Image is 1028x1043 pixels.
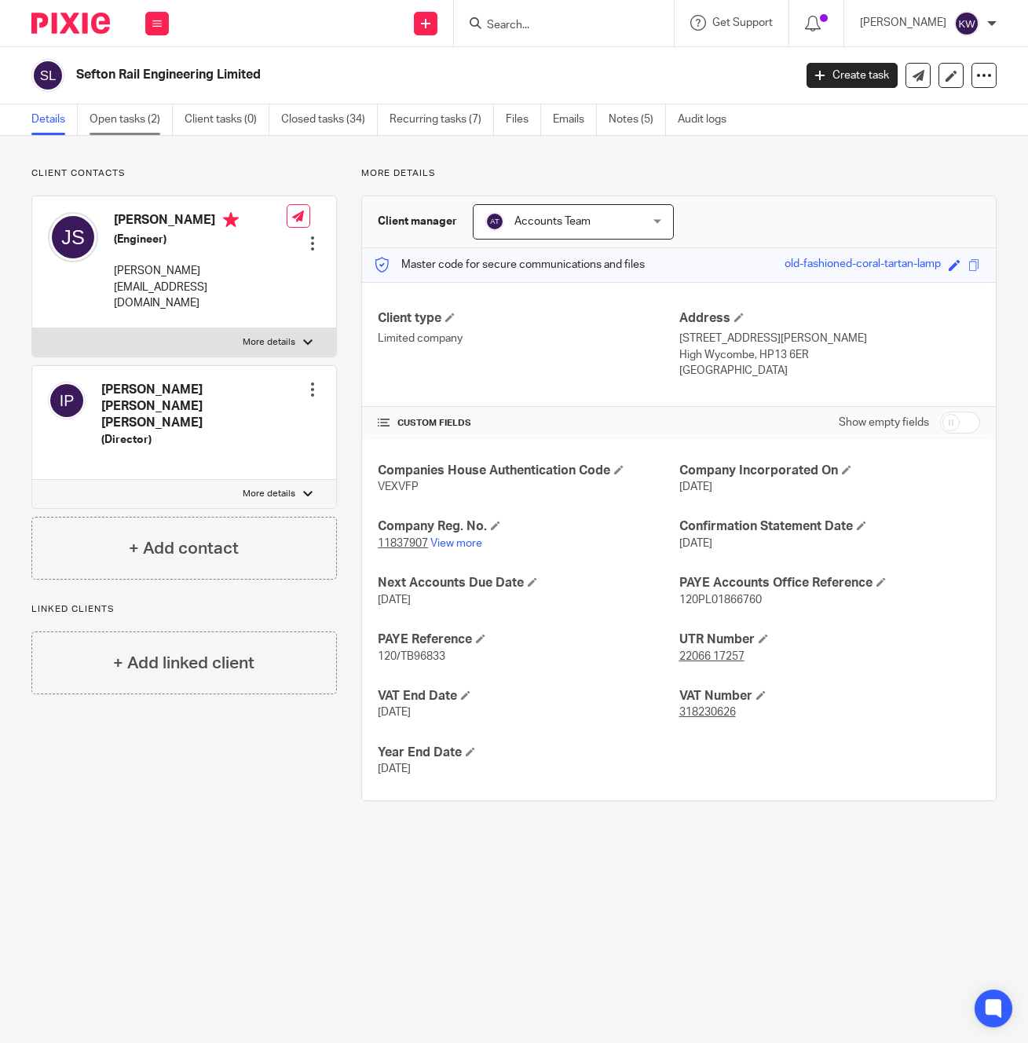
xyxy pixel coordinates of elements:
h4: Address [679,310,980,327]
h4: Confirmation Statement Date [679,518,980,535]
a: Emails [553,104,597,135]
h4: UTR Number [679,631,980,648]
a: Files [506,104,541,135]
a: Recurring tasks (7) [390,104,494,135]
p: [GEOGRAPHIC_DATA] [679,363,980,379]
h4: + Add contact [129,536,239,561]
p: Master code for secure communications and files [374,257,645,273]
h4: Company Incorporated On [679,463,980,479]
p: More details [243,488,295,500]
h4: [PERSON_NAME] [114,212,287,232]
h3: Client manager [378,214,457,229]
h4: VAT Number [679,688,980,704]
span: [DATE] [679,481,712,492]
p: High Wycombe, HP13 6ER [679,347,980,363]
tcxspan: Call 318230626 via 3CX [679,707,736,718]
h4: Client type [378,310,679,327]
h4: PAYE Reference [378,631,679,648]
span: Accounts Team [514,216,591,227]
input: Search [485,19,627,33]
p: [PERSON_NAME] [860,15,946,31]
i: Primary [223,212,239,228]
h5: (Engineer) [114,232,287,247]
tcxspan: Call 22066 17257 via 3CX [679,651,744,662]
h4: Companies House Authentication Code [378,463,679,479]
a: Audit logs [678,104,738,135]
span: 120PL01866760 [679,595,762,606]
p: More details [243,336,295,349]
p: Limited company [378,331,679,346]
img: svg%3E [31,59,64,92]
h4: + Add linked client [113,651,254,675]
a: Notes (5) [609,104,666,135]
span: [DATE] [378,595,411,606]
h2: Sefton Rail Engineering Limited [76,67,642,83]
span: VEXVFP [378,481,419,492]
img: svg%3E [48,212,98,262]
p: More details [361,167,997,180]
h4: VAT End Date [378,688,679,704]
img: svg%3E [954,11,979,36]
a: Closed tasks (34) [281,104,378,135]
span: 120/TB96833 [378,651,445,662]
h5: (Director) [101,432,305,448]
span: Get Support [712,17,773,28]
img: Pixie [31,13,110,34]
h4: Next Accounts Due Date [378,575,679,591]
a: Open tasks (2) [90,104,173,135]
span: [DATE] [679,538,712,549]
h4: Company Reg. No. [378,518,679,535]
span: [DATE] [378,763,411,774]
span: [DATE] [378,707,411,718]
label: Show empty fields [839,415,929,430]
p: [PERSON_NAME][EMAIL_ADDRESS][DOMAIN_NAME] [114,263,287,311]
h4: PAYE Accounts Office Reference [679,575,980,591]
h4: Year End Date [378,745,679,761]
p: Client contacts [31,167,337,180]
a: Create task [807,63,898,88]
a: Client tasks (0) [185,104,269,135]
img: svg%3E [485,212,504,231]
tcxspan: Call 11837907 via 3CX [378,538,428,549]
a: View more [430,538,482,549]
p: Linked clients [31,603,337,616]
img: svg%3E [48,382,86,419]
h4: [PERSON_NAME] [PERSON_NAME] [PERSON_NAME] [101,382,305,432]
h4: CUSTOM FIELDS [378,417,679,430]
p: [STREET_ADDRESS][PERSON_NAME] [679,331,980,346]
div: old-fashioned-coral-tartan-lamp [785,256,941,274]
a: Details [31,104,78,135]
